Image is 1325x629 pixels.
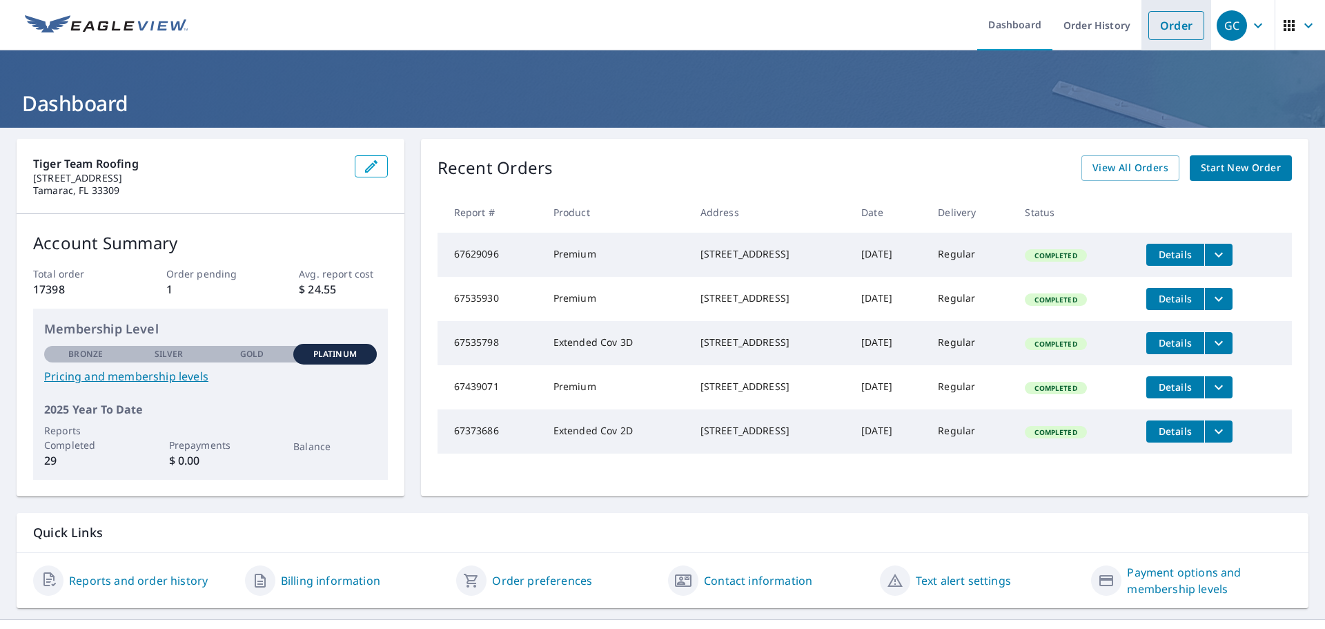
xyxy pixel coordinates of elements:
[1146,288,1204,310] button: detailsBtn-67535930
[1204,420,1233,443] button: filesDropdownBtn-67373686
[542,321,689,365] td: Extended Cov 3D
[44,320,377,338] p: Membership Level
[1155,248,1196,261] span: Details
[438,233,542,277] td: 67629096
[69,572,208,589] a: Reports and order history
[1092,159,1168,177] span: View All Orders
[927,192,1014,233] th: Delivery
[1146,376,1204,398] button: detailsBtn-67439071
[438,409,542,454] td: 67373686
[1026,383,1085,393] span: Completed
[700,247,839,261] div: [STREET_ADDRESS]
[927,321,1014,365] td: Regular
[299,281,387,298] p: $ 24.55
[542,192,689,233] th: Product
[850,409,927,454] td: [DATE]
[850,365,927,409] td: [DATE]
[438,155,553,181] p: Recent Orders
[700,424,839,438] div: [STREET_ADDRESS]
[927,233,1014,277] td: Regular
[33,524,1292,541] p: Quick Links
[438,277,542,321] td: 67535930
[1146,244,1204,266] button: detailsBtn-67629096
[33,231,388,255] p: Account Summary
[33,281,121,298] p: 17398
[1155,425,1196,438] span: Details
[1026,339,1085,349] span: Completed
[916,572,1011,589] a: Text alert settings
[1201,159,1281,177] span: Start New Order
[1026,295,1085,304] span: Completed
[850,192,927,233] th: Date
[1204,244,1233,266] button: filesDropdownBtn-67629096
[1190,155,1292,181] a: Start New Order
[1081,155,1179,181] a: View All Orders
[25,15,188,36] img: EV Logo
[542,233,689,277] td: Premium
[166,281,255,298] p: 1
[1026,427,1085,437] span: Completed
[33,184,344,197] p: Tamarac, FL 33309
[1146,420,1204,443] button: detailsBtn-67373686
[299,267,387,281] p: Avg. report cost
[492,572,592,589] a: Order preferences
[17,89,1308,117] h1: Dashboard
[1155,380,1196,394] span: Details
[281,572,380,589] a: Billing information
[169,438,252,452] p: Prepayments
[313,348,357,360] p: Platinum
[1146,332,1204,354] button: detailsBtn-67535798
[68,348,103,360] p: Bronze
[438,192,542,233] th: Report #
[166,267,255,281] p: Order pending
[44,401,377,418] p: 2025 Year To Date
[1014,192,1135,233] th: Status
[44,423,127,452] p: Reports Completed
[1204,288,1233,310] button: filesDropdownBtn-67535930
[438,365,542,409] td: 67439071
[850,277,927,321] td: [DATE]
[850,321,927,365] td: [DATE]
[700,291,839,305] div: [STREET_ADDRESS]
[542,365,689,409] td: Premium
[293,439,376,454] p: Balance
[1204,376,1233,398] button: filesDropdownBtn-67439071
[927,365,1014,409] td: Regular
[33,172,344,184] p: [STREET_ADDRESS]
[927,277,1014,321] td: Regular
[700,336,839,349] div: [STREET_ADDRESS]
[704,572,812,589] a: Contact information
[438,321,542,365] td: 67535798
[33,267,121,281] p: Total order
[1204,332,1233,354] button: filesDropdownBtn-67535798
[927,409,1014,454] td: Regular
[542,409,689,454] td: Extended Cov 2D
[542,277,689,321] td: Premium
[240,348,264,360] p: Gold
[1127,564,1292,597] a: Payment options and membership levels
[689,192,850,233] th: Address
[169,452,252,469] p: $ 0.00
[1155,336,1196,349] span: Details
[1155,292,1196,305] span: Details
[33,155,344,172] p: Tiger Team Roofing
[1148,11,1204,40] a: Order
[850,233,927,277] td: [DATE]
[44,368,377,385] a: Pricing and membership levels
[700,380,839,394] div: [STREET_ADDRESS]
[44,452,127,469] p: 29
[1026,251,1085,260] span: Completed
[1217,10,1247,41] div: GC
[155,348,184,360] p: Silver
